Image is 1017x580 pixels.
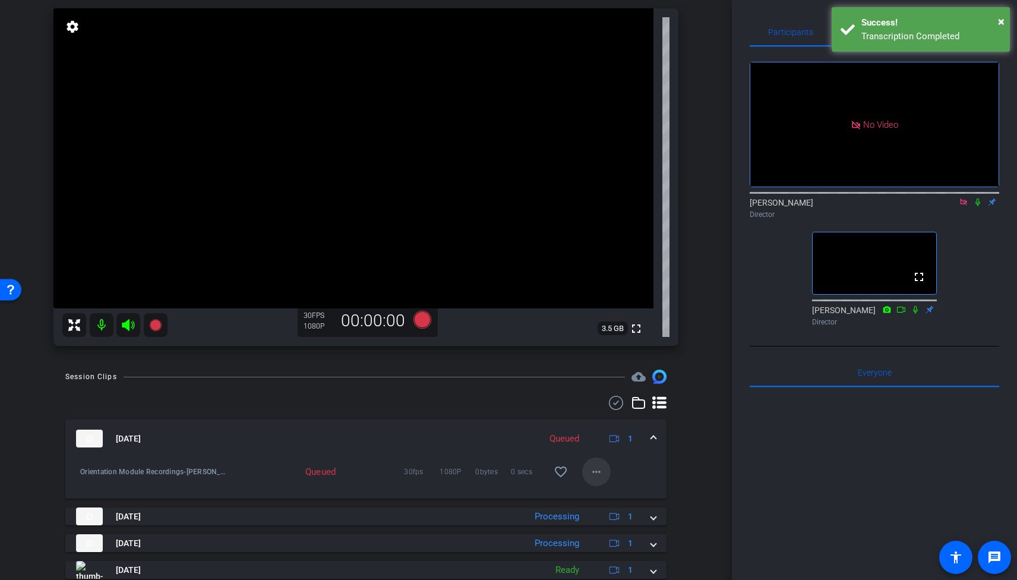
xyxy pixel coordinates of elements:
div: Director [812,317,937,327]
div: Success! [861,16,1001,30]
div: [PERSON_NAME] [750,197,999,220]
span: 1 [628,564,633,576]
div: Queued [544,432,585,446]
img: thumb-nail [76,534,103,552]
span: No Video [863,119,898,130]
div: [PERSON_NAME] [812,304,937,327]
div: 00:00:00 [333,311,413,331]
div: Queued [288,466,342,478]
mat-icon: fullscreen [912,270,926,284]
mat-icon: message [987,550,1002,565]
div: Director [750,209,999,220]
div: Session Clips [65,371,117,383]
img: thumb-nail [76,508,103,525]
span: [DATE] [116,564,141,576]
div: Processing [529,510,585,524]
span: 0bytes [475,466,511,478]
div: Transcription Completed [861,30,1001,43]
span: Orientation Module Recordings-[PERSON_NAME] Wyshynski1-3-2025-09-11-14-04-11-926-0 [80,466,226,478]
span: 1 [628,510,633,523]
img: thumb-nail [76,430,103,447]
mat-icon: favorite_border [554,465,568,479]
span: 30fps [404,466,440,478]
div: Ready [549,563,585,577]
div: Processing [529,537,585,550]
span: Everyone [858,368,892,377]
span: Destinations for your clips [631,370,646,384]
span: × [998,14,1005,29]
mat-expansion-panel-header: thumb-nail[DATE]Queued1 [65,420,667,458]
mat-expansion-panel-header: thumb-nail[DATE]Ready1 [65,561,667,579]
mat-icon: more_horiz [589,465,604,479]
div: 1080P [304,321,333,331]
span: 1 [628,433,633,445]
span: [DATE] [116,510,141,523]
div: 30 [304,311,333,320]
span: [DATE] [116,433,141,445]
img: thumb-nail [76,561,103,579]
span: 1 [628,537,633,550]
div: thumb-nail[DATE]Queued1 [65,458,667,499]
mat-icon: settings [64,20,81,34]
span: 1080P [440,466,475,478]
span: 3.5 GB [598,321,628,336]
mat-expansion-panel-header: thumb-nail[DATE]Processing1 [65,534,667,552]
button: Close [998,12,1005,30]
mat-icon: cloud_upload [631,370,646,384]
img: Session clips [652,370,667,384]
mat-icon: fullscreen [629,321,643,336]
mat-expansion-panel-header: thumb-nail[DATE]Processing1 [65,508,667,525]
span: FPS [312,311,324,320]
mat-icon: accessibility [949,550,963,565]
span: 0 secs [511,466,547,478]
span: Participants [768,28,813,36]
span: [DATE] [116,537,141,550]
